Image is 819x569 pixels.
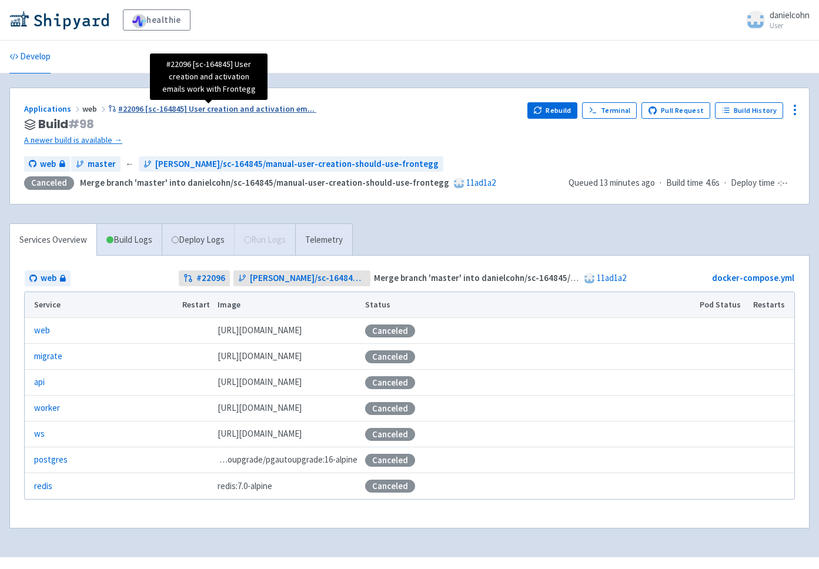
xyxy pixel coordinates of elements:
a: Build Logs [97,224,162,256]
a: [PERSON_NAME]/sc-164845/manual-user-creation-should-use-frontegg [233,270,370,286]
span: Build time [666,176,703,190]
a: worker [34,401,60,415]
a: master [71,156,121,172]
a: web [34,324,50,337]
a: Applications [24,103,82,114]
div: Canceled [365,324,415,337]
a: A newer build is available → [24,133,518,147]
span: 4.6s [706,176,720,190]
a: healthie [123,9,190,31]
th: Restarts [750,292,794,318]
strong: # 22096 [196,272,225,285]
span: -:-- [777,176,788,190]
th: Image [214,292,362,318]
span: web [40,158,56,171]
a: Build History [715,102,783,119]
strong: Merge branch 'master' into danielcohn/sc-164845/manual-user-creation-should-use-frontegg [80,177,449,188]
div: Canceled [365,376,415,389]
th: Service [25,292,179,318]
div: Canceled [365,454,415,467]
span: [PERSON_NAME]/sc-164845/manual-user-creation-should-use-frontegg [250,272,366,285]
span: web [41,272,56,285]
a: web [25,270,71,286]
a: danielcohn User [739,11,810,29]
a: Services Overview [10,224,96,256]
div: Canceled [365,428,415,441]
span: web [82,103,108,114]
a: docker-compose.yml [712,272,794,283]
a: [PERSON_NAME]/sc-164845/manual-user-creation-should-use-frontegg [139,156,443,172]
span: master [88,158,116,171]
a: redis [34,480,52,493]
th: Pod Status [696,292,750,318]
a: #22096 [sc-164845] User creation and activation em... [108,103,316,114]
span: danielcohn [770,9,810,21]
span: [DOMAIN_NAME][URL] [218,376,302,389]
a: 11ad1a2 [466,177,496,188]
span: ← [125,158,134,171]
a: 11ad1a2 [597,272,626,283]
span: Deploy time [731,176,775,190]
a: postgres [34,453,68,467]
small: User [770,22,810,29]
span: [PERSON_NAME]/sc-164845/manual-user-creation-should-use-frontegg [155,158,439,171]
th: Restart [179,292,214,318]
time: 13 minutes ago [600,177,655,188]
a: Telemetry [295,224,352,256]
th: Status [361,292,696,318]
div: Canceled [24,176,74,190]
a: migrate [34,350,62,363]
span: redis:7.0-alpine [218,480,272,493]
div: · · [569,176,795,190]
span: [DOMAIN_NAME][URL] [218,427,302,441]
a: ws [34,427,45,441]
a: Deploy Logs [162,224,234,256]
a: Pull Request [641,102,710,119]
a: api [34,376,45,389]
span: [DOMAIN_NAME][URL] [218,401,302,415]
strong: Merge branch 'master' into danielcohn/sc-164845/manual-user-creation-should-use-frontegg [374,272,743,283]
span: #22096 [sc-164845] User creation and activation em ... [118,103,315,114]
div: Canceled [365,350,415,363]
a: web [24,156,70,172]
span: pgautoupgrade/pgautoupgrade:16-alpine [218,453,357,467]
span: Queued [569,177,655,188]
a: Terminal [582,102,637,119]
span: [DOMAIN_NAME][URL] [218,324,302,337]
div: Canceled [365,480,415,493]
img: Shipyard logo [9,11,109,29]
span: # 98 [68,116,94,132]
button: Rebuild [527,102,578,119]
span: Build [38,118,94,131]
span: [DOMAIN_NAME][URL] [218,350,302,363]
a: Develop [9,41,51,73]
div: Canceled [365,402,415,415]
a: #22096 [179,270,230,286]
